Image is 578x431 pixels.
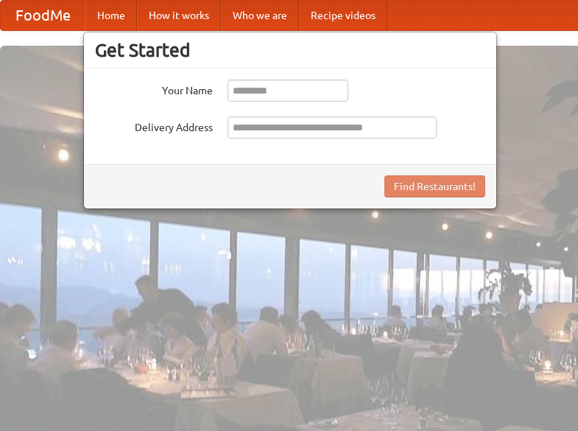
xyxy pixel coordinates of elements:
[85,1,137,30] a: Home
[1,1,85,30] a: FoodMe
[95,80,213,98] label: Your Name
[221,1,299,30] a: Who we are
[299,1,387,30] a: Recipe videos
[384,175,485,197] button: Find Restaurants!
[95,39,485,61] h3: Get Started
[95,116,213,135] label: Delivery Address
[137,1,221,30] a: How it works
